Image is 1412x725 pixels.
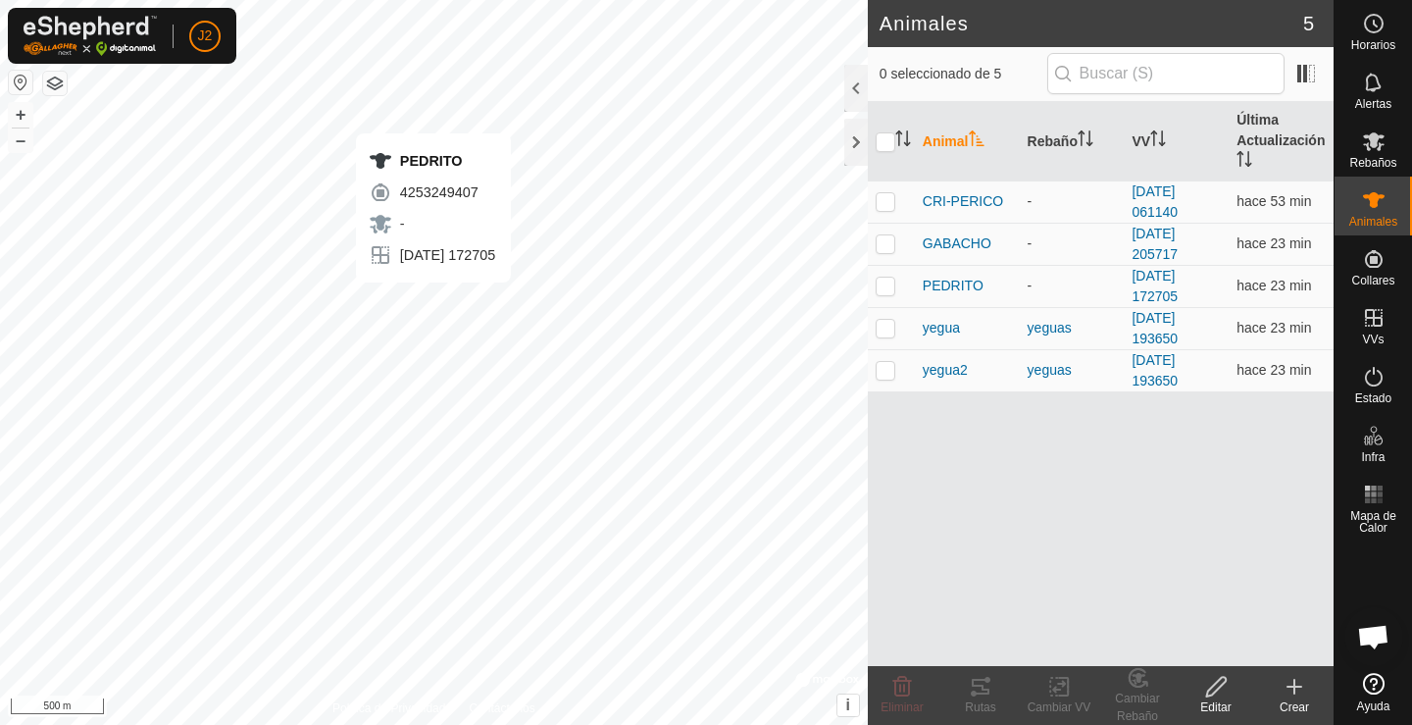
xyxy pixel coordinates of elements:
p-sorticon: Activar para ordenar [895,133,911,149]
span: Alertas [1355,98,1391,110]
h2: Animales [880,12,1303,35]
button: Restablecer Mapa [9,71,32,94]
span: Rebaños [1349,157,1396,169]
p-sorticon: Activar para ordenar [1236,154,1252,170]
div: yeguas [1028,360,1117,381]
a: [DATE] 061140 [1132,183,1178,220]
span: Mapa de Calor [1339,510,1407,534]
span: Eliminar [881,700,923,714]
button: i [837,695,859,716]
span: yegua [923,318,960,338]
a: Contáctenos [469,699,534,717]
div: Cambiar Rebaño [1098,690,1177,725]
a: Política de Privacidad [332,699,445,717]
span: 6 oct 2025, 14:33 [1236,362,1311,378]
div: - [1028,233,1117,254]
span: Collares [1351,275,1394,286]
span: 6 oct 2025, 14:32 [1236,235,1311,251]
span: yegua2 [923,360,968,381]
th: Rebaño [1020,102,1125,181]
span: VVs [1362,334,1384,345]
div: Cambiar VV [1020,699,1098,716]
span: CRI-PERICO [923,191,1003,212]
span: 5 [1303,9,1314,38]
a: [DATE] 172705 [1132,268,1178,304]
p-sorticon: Activar para ordenar [1150,133,1166,149]
p-sorticon: Activar para ordenar [969,133,984,149]
span: 6 oct 2025, 14:33 [1236,320,1311,336]
input: Buscar (S) [1047,53,1285,94]
div: yeguas [1028,318,1117,338]
span: 6 oct 2025, 14:03 [1236,193,1311,209]
span: 6 oct 2025, 14:33 [1236,278,1311,293]
span: Horarios [1351,39,1395,51]
div: - [1028,276,1117,296]
p-sorticon: Activar para ordenar [1078,133,1093,149]
a: [DATE] 205717 [1132,226,1178,262]
a: [DATE] 193650 [1132,310,1178,346]
div: Chat abierto [1344,607,1403,666]
div: - [1028,191,1117,212]
img: Logo Gallagher [24,16,157,56]
button: + [9,103,32,127]
button: Capas del Mapa [43,72,67,95]
span: GABACHO [923,233,991,254]
div: - [369,212,495,235]
span: i [846,697,850,713]
span: PEDRITO [923,276,983,296]
span: Ayuda [1357,700,1390,712]
div: Editar [1177,699,1255,716]
th: Última Actualización [1229,102,1334,181]
span: 0 seleccionado de 5 [880,64,1047,84]
span: Infra [1361,451,1385,463]
div: 4253249407 [369,181,495,204]
span: Animales [1349,216,1397,228]
div: PEDRITO [369,149,495,173]
th: VV [1124,102,1229,181]
button: – [9,129,32,152]
div: [DATE] 172705 [369,243,495,267]
th: Animal [915,102,1020,181]
div: Rutas [941,699,1020,716]
a: Ayuda [1335,665,1412,720]
span: J2 [198,26,213,46]
div: Crear [1255,699,1334,716]
a: [DATE] 193650 [1132,352,1178,388]
span: Estado [1355,392,1391,404]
